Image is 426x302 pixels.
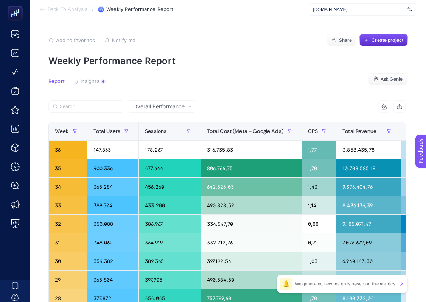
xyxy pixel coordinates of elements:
div: 33 [49,196,87,214]
span: Sessions [145,128,166,134]
p: We generated new insights based on the metrics [295,281,395,287]
span: Total Cost (Meta + Google Ads) [207,128,283,134]
div: 386.967 [139,215,200,233]
div: 456.260 [139,178,200,196]
button: Notify me [104,37,135,43]
div: 29 [49,271,87,289]
div: 316.735,83 [201,141,302,159]
span: Week [55,128,69,134]
div: 7.076.672,09 [336,233,401,252]
div: 1,77 [302,141,336,159]
div: 178.267 [139,141,200,159]
div: 365.804 [87,271,139,289]
span: / [92,6,94,12]
span: [DOMAIN_NAME] [313,6,404,13]
div: 397.905 [139,271,200,289]
span: Overall Performance [133,103,185,110]
span: CPS [308,128,318,134]
div: 1,70 [302,159,336,177]
div: 10.708.585,19 [336,159,401,177]
button: Create project [359,34,408,46]
span: Total Users [93,128,121,134]
button: Ask Genie [368,73,408,85]
button: Add to favorites [48,37,95,43]
p: Weekly Performance Report [48,55,408,66]
span: Insights [81,78,100,84]
div: 1,14 [302,196,336,214]
span: Add to favorites [56,37,95,43]
div: 36 [49,141,87,159]
div: 354.382 [87,252,139,270]
div: 350.088 [87,215,139,233]
img: svg%3e [407,6,412,13]
div: 3.858.435,78 [336,141,401,159]
div: 477.644 [139,159,200,177]
div: 35 [49,159,87,177]
div: 490.584,50 [201,271,302,289]
div: 389.504 [87,196,139,214]
div: 30 [49,252,87,270]
div: 1,03 [302,252,336,270]
div: 400.336 [87,159,139,177]
div: 348.062 [87,233,139,252]
div: 34 [49,178,87,196]
span: Notify me [112,37,135,43]
span: Weekly Performance Report [106,6,173,13]
span: Back To Analysis [48,6,87,13]
div: 32 [49,215,87,233]
span: Total Revenue [342,128,376,134]
div: 433.200 [139,196,200,214]
div: 6.615.872,19 [336,271,401,289]
span: Create project [372,37,403,43]
input: Search [60,104,120,110]
div: 490.828,59 [201,196,302,214]
div: 642.526,03 [201,178,302,196]
div: 806.766,75 [201,159,302,177]
div: 1,43 [302,178,336,196]
div: 365.284 [87,178,139,196]
div: 334.547,70 [201,215,302,233]
div: 0,88 [302,215,336,233]
div: 389.365 [139,252,200,270]
span: Report [48,78,65,84]
div: 9.376.404,76 [336,178,401,196]
div: 0,91 [302,233,336,252]
div: 147.863 [87,141,139,159]
span: Feedback [5,2,29,8]
div: 332.712,76 [201,233,302,252]
div: 397.192,54 [201,252,302,270]
div: 31 [49,233,87,252]
div: 364.919 [139,233,200,252]
div: 8.436.136,39 [336,196,401,214]
span: Ask Genie [381,76,403,82]
button: Share [327,34,356,46]
span: Share [339,37,352,43]
div: 6.940.143,30 [336,252,401,270]
div: 9.185.071,47 [336,215,401,233]
div: 🔔 [280,278,292,290]
div: 1,24 [302,271,336,289]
